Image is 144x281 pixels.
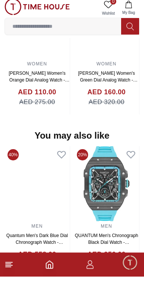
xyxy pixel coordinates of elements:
[45,264,54,273] a: Home
[122,259,138,275] div: Chat Widget
[7,154,19,165] span: 40%
[101,228,112,233] a: MEN
[6,237,68,256] a: Quantum Men's Dark Blue Dial Chronograph Watch - HNG1051.399
[99,15,118,21] span: Wishlist
[18,92,56,102] h4: AED 110.00
[118,3,139,22] button: My Bag
[75,237,138,256] a: QUANTUM Men's Chronograph Black Dial Watch - HNG1080.050
[34,134,109,146] h2: You may also like
[96,66,116,71] a: WOMEN
[19,102,55,112] span: AED 275.00
[78,75,138,94] a: [PERSON_NAME] Women's Green Dial Analog Watch - LC07923.570
[88,102,124,112] span: AED 320.00
[110,3,116,9] span: 0
[87,254,126,264] h4: AED 956.00
[31,228,43,233] a: MEN
[74,151,139,226] img: QUANTUM Men's Chronograph Black Dial Watch - HNG1080.050
[77,154,88,165] span: 20%
[4,151,70,226] img: Quantum Men's Dark Blue Dial Chronograph Watch - HNG1051.399
[18,254,56,264] h4: AED 558.00
[119,14,138,20] span: My Bag
[27,66,47,71] a: WOMEN
[99,3,118,22] a: 0Wishlist
[9,75,69,94] a: [PERSON_NAME] Women's Orange Dial Analog Watch - LC07825.380
[87,92,126,102] h4: AED 160.00
[4,3,70,20] img: ...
